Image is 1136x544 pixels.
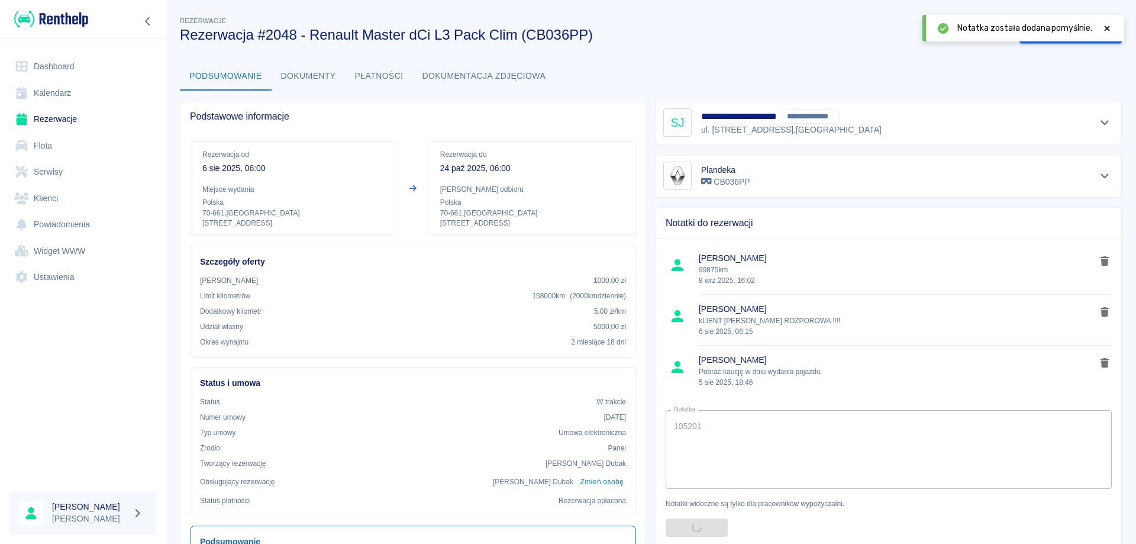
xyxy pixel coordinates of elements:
[202,208,386,218] p: 70-661 , [GEOGRAPHIC_DATA]
[596,397,626,407] p: W trakcie
[180,17,226,24] span: Rezerwacje
[200,275,258,286] p: [PERSON_NAME]
[571,337,626,347] p: 2 miesiące 18 dni
[699,265,1096,286] p: 99875km
[200,427,235,438] p: Typ umowy
[9,211,157,238] a: Powiadomienia
[663,108,692,137] div: SJ
[593,321,626,332] p: 5000,00 zł
[272,62,346,91] button: Dokumenty
[190,111,636,123] span: Podstawowe informacje
[699,326,1096,337] p: 6 sie 2025, 06:15
[440,162,624,175] p: 24 paź 2025, 06:00
[200,256,626,268] h6: Szczegóły oferty
[9,264,157,291] a: Ustawienia
[699,354,1096,366] span: [PERSON_NAME]
[200,397,220,407] p: Status
[202,184,386,195] p: Miejsce wydania
[440,208,624,218] p: 70-661 , [GEOGRAPHIC_DATA]
[202,218,386,228] p: [STREET_ADDRESS]
[608,443,627,453] p: Panel
[559,495,626,506] p: Rezerwacja opłacona
[570,292,626,300] span: ( 2000 km dziennie )
[200,412,246,423] p: Numer umowy
[200,458,266,469] p: Tworzący rezerwację
[9,133,157,159] a: Flota
[202,149,386,160] p: Rezerwacja od
[9,106,157,133] a: Rezerwacje
[200,321,243,332] p: Udział własny
[1096,253,1114,269] button: delete note
[701,176,750,188] p: CB036PP
[699,366,1096,388] p: Pobrać kaucję w dniu wydania pojazdu.
[52,501,128,513] h6: [PERSON_NAME]
[594,306,626,317] p: 5,00 zł /km
[1095,114,1115,131] button: Pokaż szczegóły
[200,495,250,506] p: Status płatności
[200,291,250,301] p: Limit kilometrów
[674,420,1103,479] textarea: 105201
[52,513,128,525] p: [PERSON_NAME]
[200,443,220,453] p: Żrodło
[200,337,248,347] p: Okres wynajmu
[440,197,624,208] p: Polska
[546,458,626,469] p: [PERSON_NAME] Dubak
[180,62,272,91] button: Podsumowanie
[9,53,157,80] a: Dashboard
[699,252,1096,265] span: [PERSON_NAME]
[532,291,626,301] p: 158000 km
[666,498,1112,509] p: Notatki widoczne są tylko dla pracowników wypożyczalni.
[202,162,386,175] p: 6 sie 2025, 06:00
[180,27,1010,43] h3: Rezerwacja #2048 - Renault Master dCi L3 Pack Clim (CB036PP)
[200,306,262,317] p: Dodatkowy kilometr
[957,22,1092,34] span: Notatka została dodana pomyślnie.
[1096,355,1114,371] button: delete note
[440,149,624,160] p: Rezerwacja do
[593,275,626,286] p: 1000,00 zł
[666,164,689,188] img: Image
[701,164,750,176] h6: Plandeka
[346,62,413,91] button: Płatności
[603,412,626,423] p: [DATE]
[14,9,88,29] img: Renthelp logo
[559,427,626,438] p: Umowa elektroniczna
[493,477,573,487] p: [PERSON_NAME] Dubak
[413,62,556,91] button: Dokumentacja zdjęciowa
[674,405,695,414] label: Notatka
[699,303,1096,316] span: [PERSON_NAME]
[200,477,275,487] p: Obsługujący rezerwację
[9,80,157,107] a: Kalendarz
[1096,304,1114,320] button: delete note
[701,124,882,136] p: ul. [STREET_ADDRESS] , [GEOGRAPHIC_DATA]
[9,238,157,265] a: Widget WWW
[9,159,157,185] a: Serwisy
[666,217,1112,229] span: Notatki do rezerwacji
[440,184,624,195] p: [PERSON_NAME] odbioru
[699,316,1096,337] p: kLIENT [PERSON_NAME] ROZPOROWA !!!!
[9,185,157,212] a: Klienci
[9,9,88,29] a: Renthelp logo
[699,377,1096,388] p: 5 sie 2025, 18:46
[699,275,1096,286] p: 8 wrz 2025, 16:02
[200,377,626,390] h6: Status i umowa
[202,197,386,208] p: Polska
[578,474,626,491] button: Zmień osobę
[139,14,157,29] button: Zwiń nawigację
[1095,168,1115,184] button: Pokaż szczegóły
[440,218,624,228] p: [STREET_ADDRESS]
